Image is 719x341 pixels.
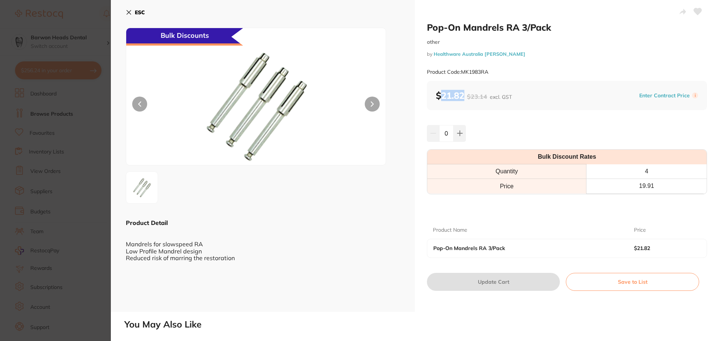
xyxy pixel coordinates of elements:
[135,9,145,16] b: ESC
[178,47,334,165] img: Yi5wbmc
[433,226,467,234] p: Product Name
[427,179,586,194] td: Price
[126,6,145,19] button: ESC
[433,245,614,251] b: Pop-On Mandrels RA 3/Pack
[634,245,694,251] b: $21.82
[126,227,400,268] div: Mandrels for slowspeed RA Low Profile Mandrel design Reduced risk of marring the restoration
[128,174,155,201] img: Yi5wbmc
[427,164,586,179] th: Quantity
[126,28,243,46] div: Bulk Discounts
[436,90,512,101] b: $21.82
[427,150,707,164] th: Bulk Discount Rates
[692,92,698,98] label: i
[586,179,707,194] th: 19.91
[126,219,168,226] b: Product Detail
[490,94,512,100] span: excl. GST
[586,164,707,179] th: 4
[427,39,707,45] small: other
[427,51,707,57] small: by
[427,69,488,75] small: Product Code: MK1983RA
[467,93,487,100] span: $23.14
[634,226,646,234] p: Price
[434,51,525,57] a: Healthware Australia [PERSON_NAME]
[427,22,707,33] h2: Pop-On Mandrels RA 3/Pack
[566,273,699,291] button: Save to List
[124,319,716,330] h2: You May Also Like
[427,273,560,291] button: Update Cart
[637,92,692,99] button: Enter Contract Price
